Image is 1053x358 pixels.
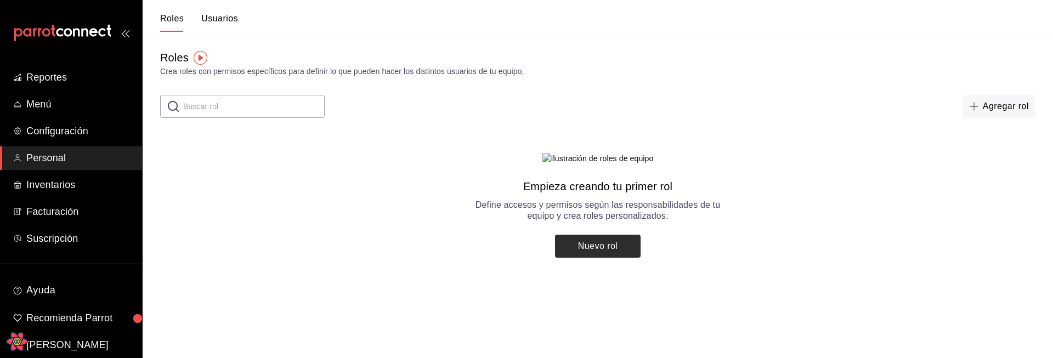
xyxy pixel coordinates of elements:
div: Roles [160,49,189,66]
button: open_drawer_menu [121,29,129,37]
img: Tooltip marker [194,51,207,65]
button: Usuarios [201,13,238,32]
h6: Empieza creando tu primer rol [523,178,672,195]
span: Suscripción [26,231,133,246]
span: Personal [26,151,133,166]
span: Ayuda [26,282,133,299]
p: Define accesos y permisos según las responsabilidades de tu equipo y crea roles personalizados. [473,200,723,221]
div: navigation tabs [160,13,238,32]
img: Ilustración de roles de equipo [542,153,654,164]
span: Configuración [26,124,133,139]
span: Menú [26,97,133,112]
span: Inventarios [26,178,133,192]
button: Roles [160,13,184,32]
button: Open React Query Devtools [6,331,28,353]
span: [PERSON_NAME] [26,338,133,353]
span: Reportes [26,70,133,85]
div: Crea roles con permisos específicos para definir lo que pueden hacer los distintos usuarios de tu... [160,66,1035,77]
button: Agregar rol [963,95,1035,118]
span: Facturación [26,204,133,219]
span: Recomienda Parrot [26,311,133,326]
input: Buscar rol [183,95,325,117]
button: Nuevo rol [555,235,641,258]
